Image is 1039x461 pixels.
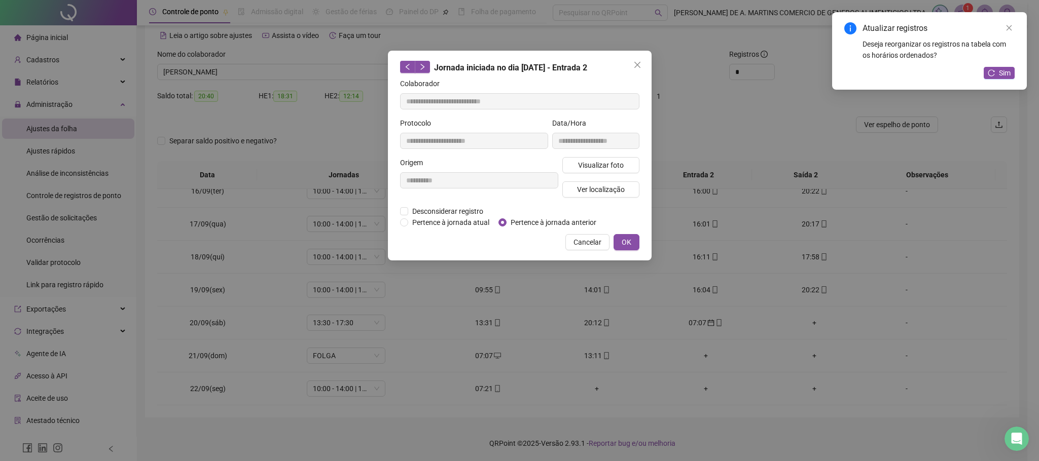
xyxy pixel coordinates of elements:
[400,78,446,89] label: Colaborador
[1004,22,1015,33] a: Close
[633,61,641,69] span: close
[863,39,1015,61] div: Deseja reorganizar os registros na tabela com os horários ordenados?
[577,184,624,195] span: Ver localização
[988,69,995,76] span: reload
[622,237,631,248] span: OK
[408,206,487,217] span: Desconsiderar registro
[400,157,429,168] label: Origem
[404,63,411,70] span: left
[863,22,1015,34] div: Atualizar registros
[400,118,438,129] label: Protocolo
[415,61,430,73] button: right
[507,217,600,228] span: Pertence à jornada anterior
[400,61,639,74] div: Jornada iniciada no dia [DATE] - Entrada 2
[400,61,415,73] button: left
[629,57,646,73] button: Close
[614,234,639,250] button: OK
[419,63,426,70] span: right
[574,237,601,248] span: Cancelar
[552,118,593,129] label: Data/Hora
[578,160,623,171] span: Visualizar foto
[562,157,639,173] button: Visualizar foto
[844,22,856,34] span: info-circle
[562,181,639,198] button: Ver localização
[1005,427,1029,451] iframe: Intercom live chat
[565,234,610,250] button: Cancelar
[984,67,1015,79] button: Sim
[408,217,493,228] span: Pertence à jornada atual
[1006,24,1013,31] span: close
[999,67,1011,79] span: Sim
